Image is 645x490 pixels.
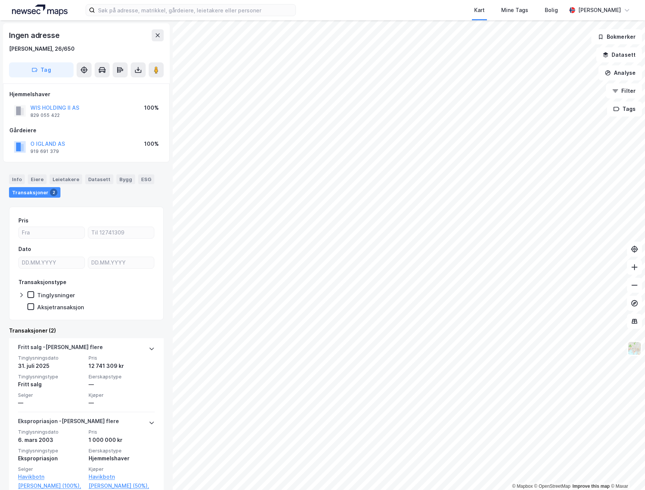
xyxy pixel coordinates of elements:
[9,326,164,335] div: Transaksjoner (2)
[30,148,59,154] div: 919 691 379
[573,484,610,489] a: Improve this map
[18,454,84,463] div: Ekspropriasjon
[89,361,155,371] div: 12 741 309 kr
[591,29,642,44] button: Bokmerker
[144,139,159,148] div: 100%
[18,278,66,287] div: Transaksjonstype
[607,454,645,490] div: Kontrollprogram for chat
[501,6,528,15] div: Mine Tags
[18,398,84,407] div: —
[545,6,558,15] div: Bolig
[89,448,155,454] span: Eierskapstype
[89,392,155,398] span: Kjøper
[88,257,154,268] input: DD.MM.YYYY
[89,355,155,361] span: Pris
[9,174,25,184] div: Info
[88,227,154,238] input: Til 12741309
[606,83,642,98] button: Filter
[89,436,155,445] div: 1 000 000 kr
[89,380,155,389] div: —
[18,436,84,445] div: 6. mars 2003
[89,454,155,463] div: Hjemmelshaver
[19,227,84,238] input: Fra
[18,216,29,225] div: Pris
[9,90,163,99] div: Hjemmelshaver
[95,5,295,16] input: Søk på adresse, matrikkel, gårdeiere, leietakere eller personer
[37,304,84,311] div: Aksjetransaksjon
[9,29,61,41] div: Ingen adresse
[607,454,645,490] iframe: Chat Widget
[116,174,135,184] div: Bygg
[18,392,84,398] span: Selger
[89,466,155,472] span: Kjøper
[9,62,74,77] button: Tag
[50,189,57,196] div: 2
[18,417,119,429] div: Ekspropriasjon - [PERSON_NAME] flere
[18,380,84,389] div: Fritt salg
[12,5,68,16] img: logo.a4113a55bc3d86da70a041830d287a7e.svg
[18,466,84,472] span: Selger
[9,44,75,53] div: [PERSON_NAME], 26/650
[18,355,84,361] span: Tinglysningsdato
[18,361,84,371] div: 31. juli 2025
[18,374,84,380] span: Tinglysningstype
[89,374,155,380] span: Eierskapstype
[18,245,31,254] div: Dato
[138,174,154,184] div: ESG
[30,112,60,118] div: 829 055 422
[627,341,642,355] img: Z
[37,292,75,299] div: Tinglysninger
[474,6,485,15] div: Kart
[578,6,621,15] div: [PERSON_NAME]
[144,103,159,112] div: 100%
[607,101,642,116] button: Tags
[9,126,163,135] div: Gårdeiere
[18,448,84,454] span: Tinglysningstype
[9,187,60,198] div: Transaksjoner
[596,47,642,62] button: Datasett
[18,429,84,435] span: Tinglysningsdato
[534,484,571,489] a: OpenStreetMap
[85,174,113,184] div: Datasett
[598,65,642,80] button: Analyse
[50,174,82,184] div: Leietakere
[512,484,533,489] a: Mapbox
[28,174,47,184] div: Eiere
[89,398,155,407] div: —
[19,257,84,268] input: DD.MM.YYYY
[89,429,155,435] span: Pris
[18,343,103,355] div: Fritt salg - [PERSON_NAME] flere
